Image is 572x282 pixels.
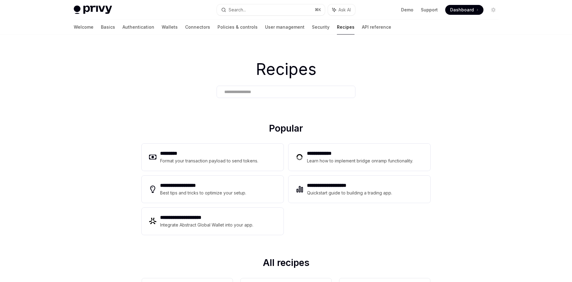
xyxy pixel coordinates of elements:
a: Dashboard [445,5,483,15]
button: Ask AI [328,4,355,15]
div: Search... [229,6,246,14]
a: Security [312,20,330,35]
a: Support [421,7,438,13]
h2: Popular [142,123,430,136]
div: Format your transaction payload to send tokens. [160,157,258,165]
a: User management [265,20,305,35]
span: Ask AI [338,7,351,13]
a: Basics [101,20,115,35]
h2: All recipes [142,257,430,271]
a: **** **** ***Learn how to implement bridge onramp functionality. [288,144,430,171]
div: Integrate Abstract Global Wallet into your app. [160,221,253,229]
a: API reference [362,20,391,35]
div: Learn how to implement bridge onramp functionality. [307,157,413,165]
img: light logo [74,6,112,14]
a: Recipes [337,20,354,35]
button: Search...⌘K [217,4,325,15]
a: Wallets [162,20,178,35]
a: Authentication [122,20,154,35]
a: Welcome [74,20,93,35]
button: Toggle dark mode [488,5,498,15]
a: **** ****Format your transaction payload to send tokens. [142,144,284,171]
span: ⌘ K [315,7,321,12]
a: Connectors [185,20,210,35]
a: Demo [401,7,413,13]
div: Best tips and tricks to optimize your setup. [160,189,246,197]
span: Dashboard [450,7,474,13]
div: Quickstart guide to building a trading app. [307,189,392,197]
a: Policies & controls [218,20,258,35]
